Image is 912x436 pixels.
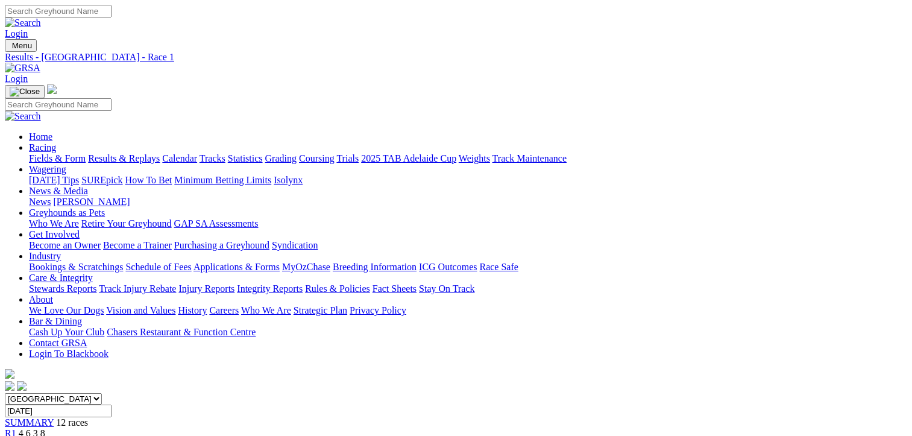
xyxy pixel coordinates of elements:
[56,417,88,428] span: 12 races
[5,28,28,39] a: Login
[125,175,172,185] a: How To Bet
[29,229,80,239] a: Get Involved
[12,41,32,50] span: Menu
[47,84,57,94] img: logo-grsa-white.png
[294,305,347,315] a: Strategic Plan
[29,240,101,250] a: Become an Owner
[103,240,172,250] a: Become a Trainer
[81,175,122,185] a: SUREpick
[350,305,406,315] a: Privacy Policy
[29,186,88,196] a: News & Media
[29,327,104,337] a: Cash Up Your Club
[10,87,40,96] img: Close
[336,153,359,163] a: Trials
[29,197,51,207] a: News
[305,283,370,294] a: Rules & Policies
[29,349,108,359] a: Login To Blackbook
[174,240,269,250] a: Purchasing a Greyhound
[29,338,87,348] a: Contact GRSA
[5,74,28,84] a: Login
[241,305,291,315] a: Who We Are
[5,85,45,98] button: Toggle navigation
[274,175,303,185] a: Isolynx
[29,164,66,174] a: Wagering
[106,305,175,315] a: Vision and Values
[29,273,93,283] a: Care & Integrity
[5,63,40,74] img: GRSA
[178,305,207,315] a: History
[299,153,335,163] a: Coursing
[200,153,225,163] a: Tracks
[125,262,191,272] a: Schedule of Fees
[29,218,907,229] div: Greyhounds as Pets
[237,283,303,294] a: Integrity Reports
[29,327,907,338] div: Bar & Dining
[492,153,567,163] a: Track Maintenance
[174,175,271,185] a: Minimum Betting Limits
[419,262,477,272] a: ICG Outcomes
[29,305,907,316] div: About
[228,153,263,163] a: Statistics
[282,262,330,272] a: MyOzChase
[272,240,318,250] a: Syndication
[29,305,104,315] a: We Love Our Dogs
[99,283,176,294] a: Track Injury Rebate
[29,218,79,229] a: Who We Are
[29,153,86,163] a: Fields & Form
[29,197,907,207] div: News & Media
[479,262,518,272] a: Race Safe
[29,175,79,185] a: [DATE] Tips
[5,5,112,17] input: Search
[29,283,907,294] div: Care & Integrity
[29,283,96,294] a: Stewards Reports
[178,283,234,294] a: Injury Reports
[29,262,123,272] a: Bookings & Scratchings
[81,218,172,229] a: Retire Your Greyhound
[29,262,907,273] div: Industry
[5,39,37,52] button: Toggle navigation
[5,381,14,391] img: facebook.svg
[29,251,61,261] a: Industry
[5,52,907,63] a: Results - [GEOGRAPHIC_DATA] - Race 1
[5,405,112,417] input: Select date
[29,131,52,142] a: Home
[419,283,474,294] a: Stay On Track
[29,240,907,251] div: Get Involved
[193,262,280,272] a: Applications & Forms
[265,153,297,163] a: Grading
[174,218,259,229] a: GAP SA Assessments
[29,294,53,305] a: About
[5,98,112,111] input: Search
[361,153,456,163] a: 2025 TAB Adelaide Cup
[459,153,490,163] a: Weights
[29,207,105,218] a: Greyhounds as Pets
[5,17,41,28] img: Search
[5,417,54,428] a: SUMMARY
[17,381,27,391] img: twitter.svg
[29,316,82,326] a: Bar & Dining
[5,369,14,379] img: logo-grsa-white.png
[209,305,239,315] a: Careers
[5,111,41,122] img: Search
[53,197,130,207] a: [PERSON_NAME]
[29,142,56,153] a: Racing
[373,283,417,294] a: Fact Sheets
[88,153,160,163] a: Results & Replays
[162,153,197,163] a: Calendar
[333,262,417,272] a: Breeding Information
[29,175,907,186] div: Wagering
[107,327,256,337] a: Chasers Restaurant & Function Centre
[29,153,907,164] div: Racing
